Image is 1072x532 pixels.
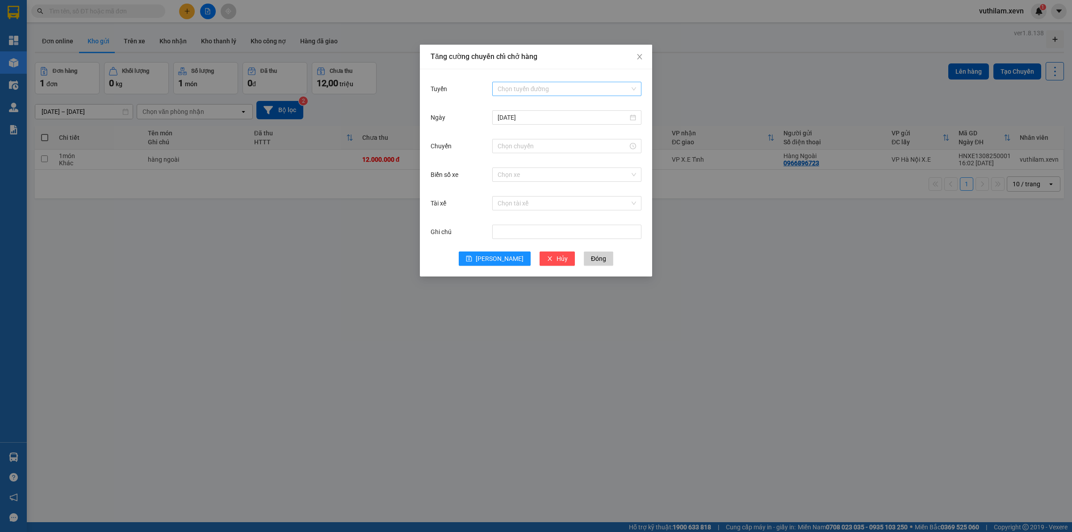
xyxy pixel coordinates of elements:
input: Ghi chú [492,225,641,239]
label: Ngày [431,114,450,121]
span: Hủy [557,254,568,264]
button: closeHủy [540,251,575,266]
label: Biển số xe [431,171,463,178]
span: close [547,256,553,263]
label: Tuyến [431,85,452,92]
label: Chuyến [431,142,456,150]
span: save [466,256,472,263]
button: Close [627,45,652,70]
input: Biển số xe [498,168,630,181]
label: Tài xế [431,200,451,207]
div: Tăng cường chuyến chỉ chở hàng [431,52,641,62]
span: Đóng [591,254,606,264]
button: save[PERSON_NAME] [459,251,531,266]
span: [PERSON_NAME] [476,254,523,264]
input: Ngày [498,113,628,122]
button: Đóng [584,251,613,266]
input: Tài xế [498,197,630,210]
input: Chuyến [498,141,628,151]
label: Ghi chú [431,228,456,235]
span: close [636,53,643,60]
